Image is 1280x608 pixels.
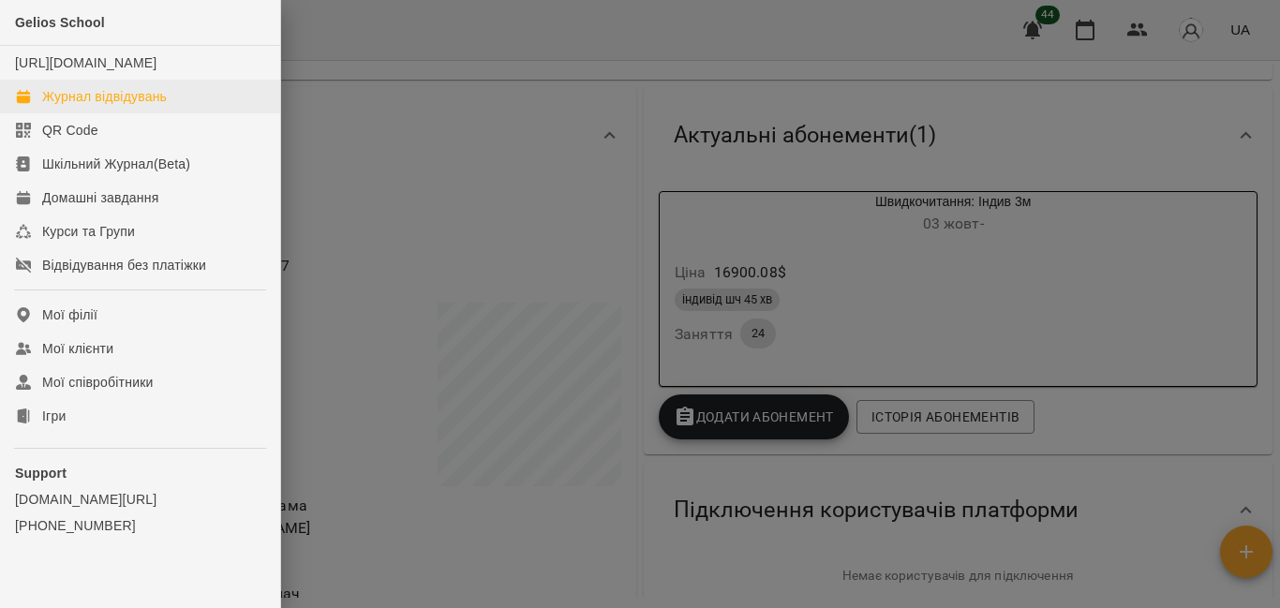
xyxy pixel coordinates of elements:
div: Відвідування без платіжки [42,256,206,274]
p: Support [15,464,265,482]
div: Мої співробітники [42,373,154,392]
a: [PHONE_NUMBER] [15,516,265,535]
a: [URL][DOMAIN_NAME] [15,55,156,70]
div: Домашні завдання [42,188,158,207]
a: [DOMAIN_NAME][URL] [15,490,265,509]
div: Мої клієнти [42,339,113,358]
div: Курси та Групи [42,222,135,241]
div: Журнал відвідувань [42,87,167,106]
div: Мої філії [42,305,97,324]
div: QR Code [42,121,98,140]
div: Ігри [42,407,66,425]
span: Gelios School [15,15,105,30]
div: Шкільний Журнал(Beta) [42,155,190,173]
